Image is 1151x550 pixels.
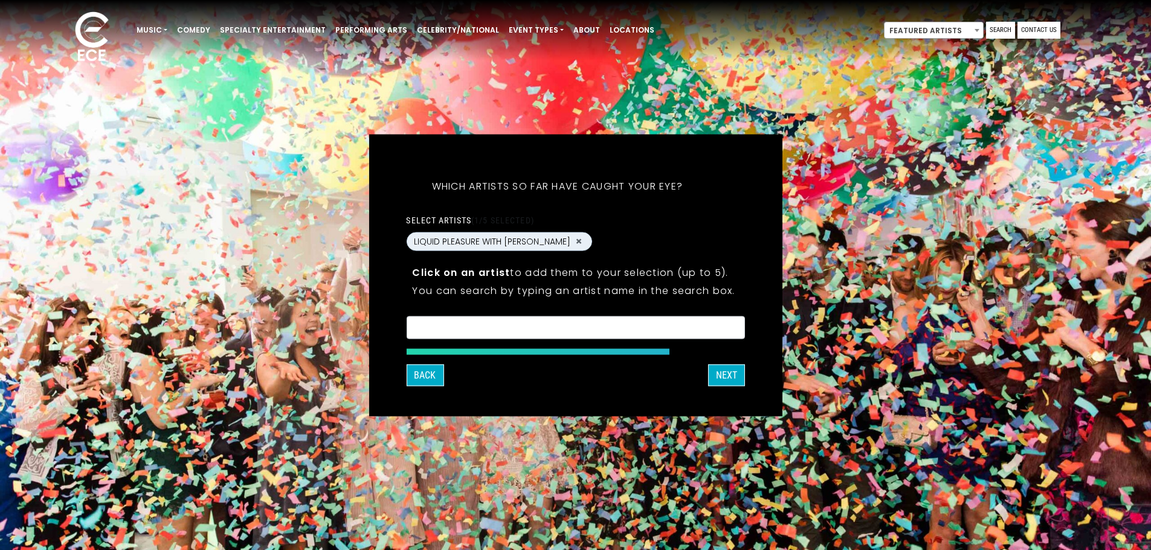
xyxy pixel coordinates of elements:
[884,22,984,39] span: Featured Artists
[406,214,534,225] label: Select artists
[172,20,215,40] a: Comedy
[412,264,738,280] p: to add them to your selection (up to 5).
[885,22,983,39] span: Featured Artists
[504,20,569,40] a: Event Types
[132,20,172,40] a: Music
[62,8,122,67] img: ece_new_logo_whitev2-1.png
[605,20,659,40] a: Locations
[471,215,534,225] span: (1/5 selected)
[574,236,584,247] button: Remove LIQUID PLEASURE WITH KENNY MANN
[412,265,510,279] strong: Click on an artist
[414,324,737,334] textarea: Search
[1017,22,1060,39] a: Contact Us
[406,164,708,208] h5: Which artists so far have caught your eye?
[569,20,605,40] a: About
[708,364,745,386] button: NEXT
[412,283,738,298] p: You can search by typing an artist name in the search box.
[986,22,1015,39] a: Search
[215,20,330,40] a: Specialty Entertainment
[406,364,443,386] button: Back
[414,235,570,248] span: LIQUID PLEASURE WITH [PERSON_NAME]
[412,20,504,40] a: Celebrity/National
[330,20,412,40] a: Performing Arts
